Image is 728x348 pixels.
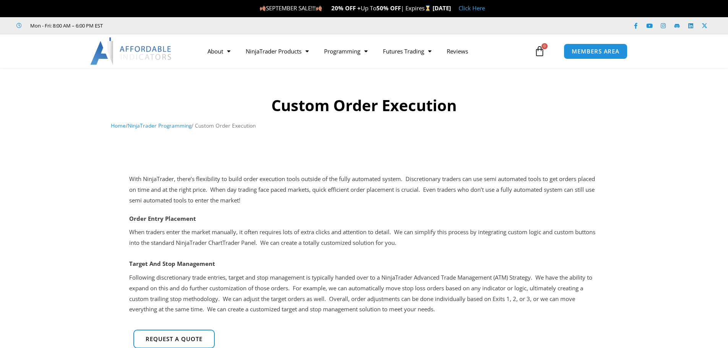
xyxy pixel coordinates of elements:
[146,336,203,342] span: Request a quote
[200,42,532,60] nav: Menu
[564,44,627,59] a: MEMBERS AREA
[90,37,172,65] img: LogoAI | Affordable Indicators – NinjaTrader
[111,95,617,116] h1: Custom Order Execution
[572,49,619,54] span: MEMBERS AREA
[523,40,556,62] a: 0
[439,42,476,60] a: Reviews
[129,227,599,248] p: When traders enter the market manually, it often requires lots of extra clicks and attention to d...
[111,121,617,131] nav: Breadcrumb
[425,5,431,11] img: ⌛
[128,122,191,129] a: NinjaTrader Programming
[129,215,196,222] strong: Order Entry Placement
[375,42,439,60] a: Futures Trading
[111,122,126,129] a: Home
[28,21,103,30] span: Mon - Fri: 8:00 AM – 6:00 PM EST
[433,4,451,12] strong: [DATE]
[316,5,322,11] img: 🍂
[260,5,266,11] img: 🍂
[259,4,433,12] span: SEPTEMBER SALE!!! Up To | Expires
[376,4,401,12] strong: 50% OFF
[316,42,375,60] a: Programming
[129,260,215,267] strong: Target And Stop Management
[113,22,228,29] iframe: Customer reviews powered by Trustpilot
[200,42,238,60] a: About
[238,42,316,60] a: NinjaTrader Products
[542,43,548,49] span: 0
[129,272,599,315] p: Following discretionary trade entries, target and stop management is typically handed over to a N...
[459,4,485,12] a: Click Here
[331,4,361,12] strong: 20% OFF +
[129,174,599,206] div: With NinjaTrader, there’s flexibility to build order execution tools outside of the fully automat...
